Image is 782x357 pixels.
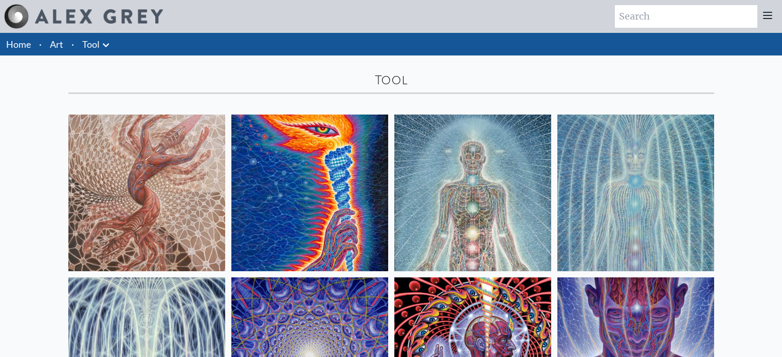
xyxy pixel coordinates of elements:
[50,37,63,51] a: Art
[82,37,100,51] a: Tool
[68,72,714,88] div: Tool
[35,33,46,55] li: ·
[67,33,78,55] li: ·
[6,39,31,50] a: Home
[615,5,757,28] input: Search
